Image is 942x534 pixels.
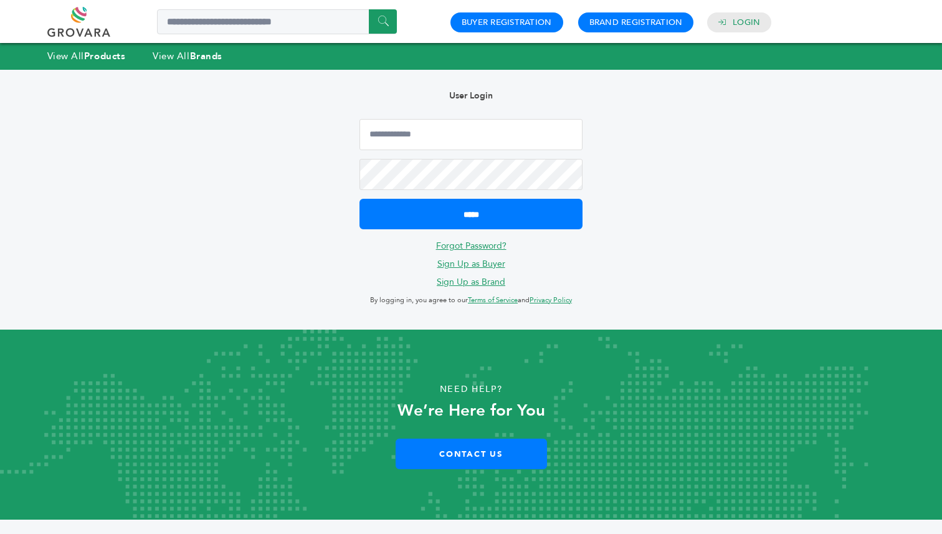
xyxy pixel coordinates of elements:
[437,258,505,270] a: Sign Up as Buyer
[396,439,547,469] a: Contact Us
[153,50,222,62] a: View AllBrands
[449,90,493,102] b: User Login
[530,295,572,305] a: Privacy Policy
[84,50,125,62] strong: Products
[733,17,760,28] a: Login
[190,50,222,62] strong: Brands
[359,119,583,150] input: Email Address
[359,293,583,308] p: By logging in, you agree to our and
[589,17,683,28] a: Brand Registration
[359,159,583,190] input: Password
[157,9,397,34] input: Search a product or brand...
[47,50,126,62] a: View AllProducts
[462,17,552,28] a: Buyer Registration
[437,276,505,288] a: Sign Up as Brand
[47,380,895,399] p: Need Help?
[397,399,545,422] strong: We’re Here for You
[436,240,507,252] a: Forgot Password?
[468,295,518,305] a: Terms of Service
